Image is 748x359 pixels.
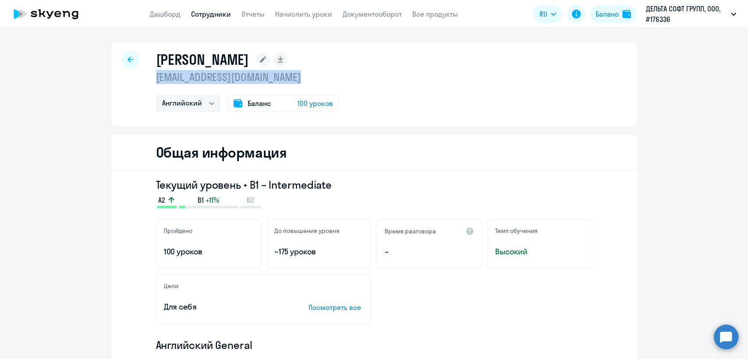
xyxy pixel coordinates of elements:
[247,195,254,205] span: B2
[158,195,165,205] span: A2
[191,10,231,18] a: Сотрудники
[308,302,364,313] p: Посмотреть все
[241,10,265,18] a: Отчеты
[642,4,741,25] button: ДЕЛЬТА СОФТ ГРУПП, ООО, #176336
[343,10,402,18] a: Документооборот
[156,70,339,84] p: [EMAIL_ADDRESS][DOMAIN_NAME]
[596,9,619,19] div: Баланс
[150,10,181,18] a: Дашборд
[206,195,219,205] span: +11%
[385,227,436,235] h5: Время разговора
[590,5,636,23] button: Балансbalance
[412,10,458,18] a: Все продукты
[539,9,547,19] span: RU
[164,282,178,290] h5: Цели
[275,10,332,18] a: Начислить уроки
[385,246,474,257] p: –
[164,301,281,313] p: Для себя
[198,195,204,205] span: B1
[622,10,631,18] img: balance
[164,246,253,257] p: 100 уроков
[533,5,562,23] button: RU
[298,98,333,109] span: 100 уроков
[164,227,192,235] h5: Пройдено
[156,338,252,352] span: Английский General
[274,246,364,257] p: ~175 уроков
[495,246,585,257] span: Высокий
[156,51,249,68] h1: [PERSON_NAME]
[646,4,727,25] p: ДЕЛЬТА СОФТ ГРУПП, ООО, #176336
[495,227,538,235] h5: Темп обучения
[156,144,287,161] h2: Общая информация
[156,178,592,192] h3: Текущий уровень • B1 – Intermediate
[274,227,340,235] h5: До повышения уровня
[248,98,271,109] span: Баланс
